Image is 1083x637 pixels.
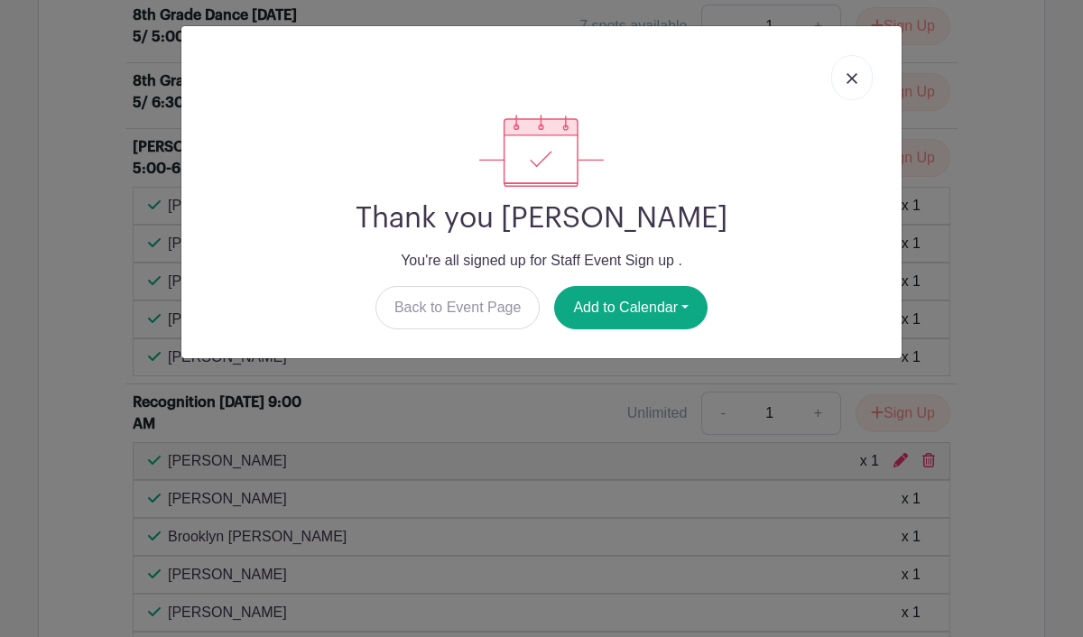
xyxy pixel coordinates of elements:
p: You're all signed up for Staff Event Sign up . [196,250,887,272]
button: Add to Calendar [554,286,708,329]
img: close_button-5f87c8562297e5c2d7936805f587ecaba9071eb48480494691a3f1689db116b3.svg [847,73,857,84]
img: signup_complete-c468d5dda3e2740ee63a24cb0ba0d3ce5d8a4ecd24259e683200fb1569d990c8.svg [479,115,604,187]
h2: Thank you [PERSON_NAME] [196,201,887,235]
a: Back to Event Page [375,286,541,329]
